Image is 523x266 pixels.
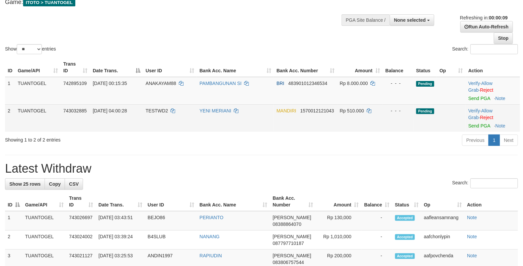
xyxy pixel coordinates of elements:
h1: Latest Withdraw [5,162,518,175]
td: aafleansamnang [421,211,464,231]
span: MANDIRI [277,108,296,113]
span: Accepted [395,234,415,240]
div: - - - [385,107,411,114]
th: Date Trans.: activate to sort column ascending [96,192,145,211]
a: Copy [45,178,65,190]
a: Note [467,253,477,258]
th: Bank Acc. Number: activate to sort column ascending [270,192,316,211]
th: Date Trans.: activate to sort column descending [90,58,143,77]
th: Bank Acc. Name: activate to sort column ascending [197,192,270,211]
span: Copy 087797710187 to clipboard [273,241,304,246]
td: 1 [5,77,15,105]
a: CSV [65,178,83,190]
a: Reject [480,87,494,93]
th: Trans ID: activate to sort column ascending [61,58,90,77]
a: 1 [489,135,500,146]
td: TUANTOGEL [22,211,66,231]
div: - - - [385,80,411,87]
a: Reject [480,115,494,120]
td: aafchonlypin [421,231,464,250]
span: Show 25 rows [9,181,41,187]
span: Accepted [395,253,415,259]
a: Note [496,123,506,128]
th: Op: activate to sort column ascending [421,192,464,211]
span: [DATE] 00:15:35 [93,81,127,86]
input: Search: [470,178,518,188]
span: Rp 8.000.000 [340,81,368,86]
td: 743024002 [66,231,96,250]
a: Send PGA [468,123,490,128]
a: RAPIUDIN [200,253,222,258]
a: Send PGA [468,96,490,101]
div: Showing 1 to 2 of 2 entries [5,134,213,143]
span: [PERSON_NAME] [273,234,311,239]
span: BRI [277,81,284,86]
a: NANANG [200,234,220,239]
a: Show 25 rows [5,178,45,190]
th: Action [464,192,518,211]
span: CSV [69,181,79,187]
th: Game/API: activate to sort column ascending [22,192,66,211]
a: PAMBANGUNAN SI [200,81,242,86]
span: Refreshing in: [460,15,508,20]
a: Note [496,96,506,101]
div: PGA Site Balance / [342,14,390,26]
span: TESTWD2 [146,108,168,113]
a: Verify [468,81,480,86]
td: Rp 1,010,000 [316,231,361,250]
th: Amount: activate to sort column ascending [316,192,361,211]
th: ID [5,58,15,77]
td: · · [466,104,520,132]
td: - [362,231,392,250]
span: Rp 510.000 [340,108,364,113]
td: - [362,211,392,231]
td: Rp 130,000 [316,211,361,231]
span: Accepted [395,215,415,221]
span: 742895109 [63,81,87,86]
span: Copy 1570012121043 to clipboard [300,108,334,113]
td: TUANTOGEL [22,231,66,250]
span: Copy 083806757544 to clipboard [273,260,304,265]
button: None selected [390,14,434,26]
span: [PERSON_NAME] [273,215,311,220]
span: · [468,108,493,120]
td: BEJO86 [145,211,197,231]
td: 1 [5,211,22,231]
th: Amount: activate to sort column ascending [337,58,383,77]
span: None selected [394,17,426,23]
label: Show entries [5,44,56,54]
a: Next [500,135,518,146]
th: Status: activate to sort column ascending [392,192,422,211]
a: Allow Grab [468,81,493,93]
span: Copy 08388864070 to clipboard [273,221,302,227]
label: Search: [452,178,518,188]
select: Showentries [17,44,42,54]
td: · · [466,77,520,105]
th: User ID: activate to sort column ascending [143,58,197,77]
a: Run Auto-Refresh [460,21,513,32]
strong: 00:00:09 [489,15,508,20]
td: TUANTOGEL [15,77,61,105]
a: Verify [468,108,480,113]
a: Note [467,215,477,220]
label: Search: [452,44,518,54]
span: Pending [416,108,434,114]
th: User ID: activate to sort column ascending [145,192,197,211]
a: Allow Grab [468,108,493,120]
th: Bank Acc. Name: activate to sort column ascending [197,58,274,77]
span: Copy [49,181,61,187]
th: ID: activate to sort column descending [5,192,22,211]
th: Trans ID: activate to sort column ascending [66,192,96,211]
th: Op: activate to sort column ascending [437,58,466,77]
td: 743026697 [66,211,96,231]
span: [PERSON_NAME] [273,253,311,258]
td: B4SLUB [145,231,197,250]
th: Bank Acc. Number: activate to sort column ascending [274,58,337,77]
td: TUANTOGEL [15,104,61,132]
a: PERIANTO [200,215,223,220]
input: Search: [470,44,518,54]
span: Pending [416,81,434,87]
th: Action [466,58,520,77]
a: Stop [494,32,513,44]
th: Game/API: activate to sort column ascending [15,58,61,77]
